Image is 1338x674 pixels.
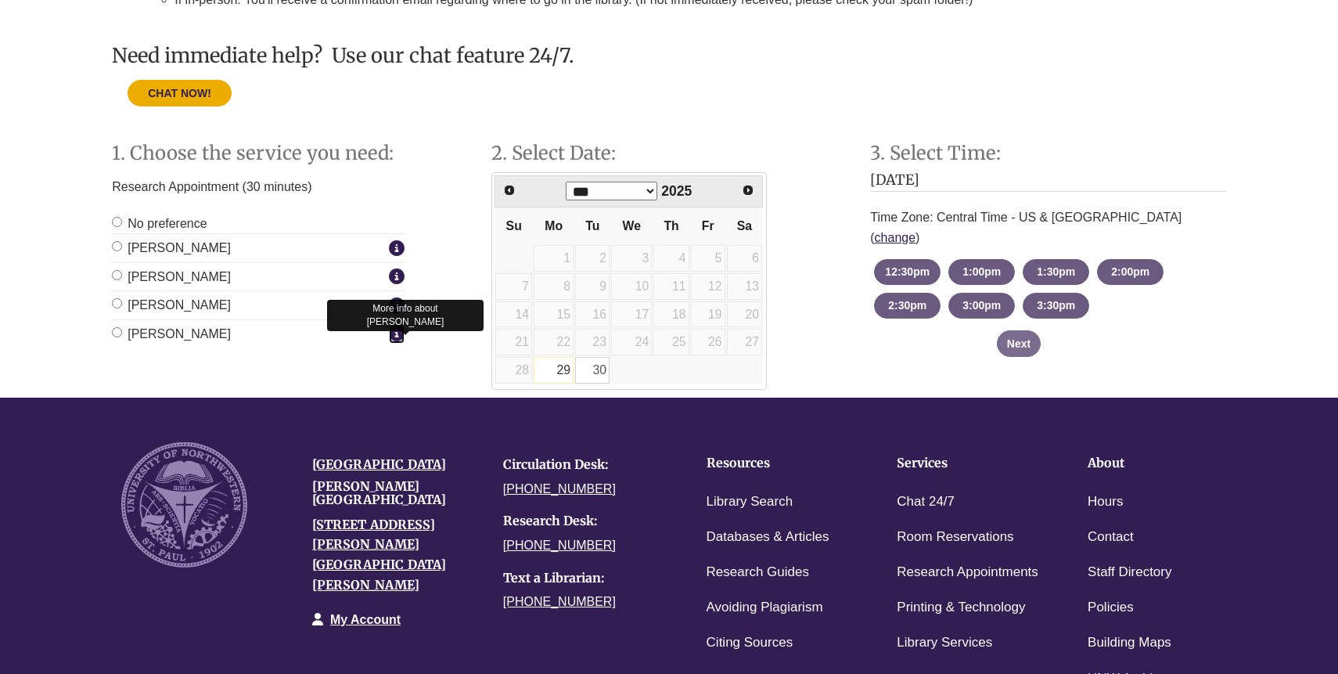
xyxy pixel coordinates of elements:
a: Building Maps [1088,632,1171,654]
button: 2:00pm [1097,259,1164,285]
input: [PERSON_NAME] [112,327,122,337]
a: [STREET_ADDRESS][PERSON_NAME][GEOGRAPHIC_DATA][PERSON_NAME] [312,517,446,593]
h4: Services [897,456,1039,470]
a: Chat 24/7 [897,491,955,514]
a: [GEOGRAPHIC_DATA] [312,456,446,472]
button: 2:30pm [874,293,941,319]
a: change [875,231,916,244]
a: Policies [1088,597,1134,619]
input: [PERSON_NAME] [112,241,122,251]
span: Monday [545,219,563,232]
h4: Circulation Desk: [503,458,671,472]
span: Next [742,184,754,196]
h2: Step 2. Select Date: [491,143,847,164]
h4: [PERSON_NAME][GEOGRAPHIC_DATA] [312,480,480,507]
button: Next [997,330,1041,357]
img: UNW seal [121,442,246,568]
a: Hours [1088,491,1123,514]
span: Friday [702,219,714,232]
a: Room Reservations [897,526,1013,549]
a: Library Services [897,632,992,654]
a: Printing & Technology [897,597,1025,619]
h2: Step 1. Choose the service you need: [112,143,468,164]
div: Time Zone: Central Time - US & [GEOGRAPHIC_DATA] ( ) [870,200,1226,255]
h4: Research Desk: [503,514,671,528]
h3: [DATE] [870,172,1226,193]
div: Staff Member Group: In-Person Appointments [112,214,405,344]
span: 2025 [661,183,692,199]
h4: About [1088,456,1230,470]
h4: Text a Librarian: [503,571,671,586]
label: [PERSON_NAME] [112,267,385,287]
a: Citing Sources [707,632,793,654]
h4: Resources [707,456,849,470]
a: [PHONE_NUMBER] [503,539,616,552]
span: Wednesday [623,219,641,232]
button: 12:30pm [874,259,941,285]
button: 3:30pm [1023,293,1089,319]
label: No preference [112,214,207,234]
input: [PERSON_NAME] [112,298,122,308]
td: Available [574,356,610,384]
td: Available [533,356,574,384]
a: Research Guides [707,561,809,584]
a: [PHONE_NUMBER] [503,595,616,608]
p: Research Appointment (30 minutes) [112,172,405,202]
label: [PERSON_NAME] [112,295,385,315]
a: Staff Directory [1088,561,1171,584]
input: No preference [112,217,122,227]
a: [PHONE_NUMBER] [503,482,616,496]
label: [PERSON_NAME] [112,238,385,258]
span: Sunday [506,219,522,232]
a: My Account [330,613,401,626]
a: Next Month [736,178,761,203]
div: More info about [PERSON_NAME] [327,300,484,331]
span: Thursday [664,219,678,232]
a: Previous Month [497,178,522,203]
button: 1:30pm [1023,259,1089,285]
a: CHAT NOW! [128,86,232,99]
span: Prev [503,184,516,196]
a: Contact [1088,526,1134,549]
a: 30 [575,357,610,384]
input: [PERSON_NAME] [112,270,122,280]
a: 29 [534,357,574,384]
h3: Need immediate help? Use our chat feature 24/7. [112,45,1226,67]
span: Saturday [737,219,752,232]
button: 3:00pm [948,293,1015,319]
a: Databases & Articles [707,526,829,549]
a: Avoiding Plagiarism [707,597,823,619]
span: Tuesday [585,219,599,232]
label: [PERSON_NAME] [112,324,385,344]
button: 1:00pm [948,259,1015,285]
h2: Step 3: Select Time: [870,143,1226,164]
select: Select month [566,182,657,200]
a: Library Search [707,491,793,514]
button: CHAT NOW! [128,80,232,106]
a: Research Appointments [897,561,1038,584]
